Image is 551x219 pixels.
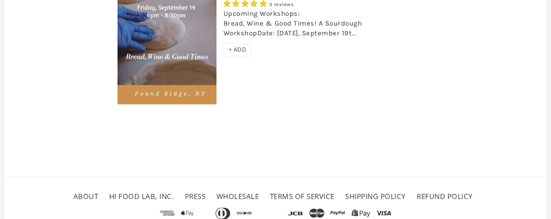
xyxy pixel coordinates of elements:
[229,46,247,54] span: + ADD
[223,43,252,57] div: + ADD
[109,192,174,201] a: HI FOOD LAB, INC.
[417,192,473,201] a: Refund policy
[270,192,335,201] a: Terms of service
[346,192,407,201] a: Shipping Policy
[216,192,259,201] a: Wholesale
[223,9,382,43] div: Upcoming Workshops: Bread, Wine & Good TImes! A Sourdough WorkshopDate: [DATE], September 19t...
[269,2,294,8] span: 3 reviews
[73,192,98,201] a: About
[71,189,480,205] ul: Secondary
[185,192,206,201] a: Press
